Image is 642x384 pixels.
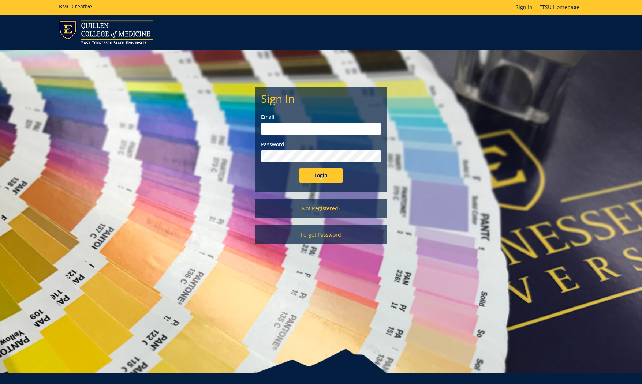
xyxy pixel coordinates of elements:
a: Not Registered? [255,199,387,218]
a: Sign In [516,4,533,11]
input: Login [299,168,343,183]
a: ETSU Homepage [535,4,583,11]
h2: Sign In [261,93,381,105]
h5: BMC Creative [59,4,92,9]
label: Password [261,141,381,148]
a: Forgot Password [255,225,387,244]
label: Email [261,113,381,121]
p: | [516,4,583,11]
img: ETSU logo [59,20,153,44]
